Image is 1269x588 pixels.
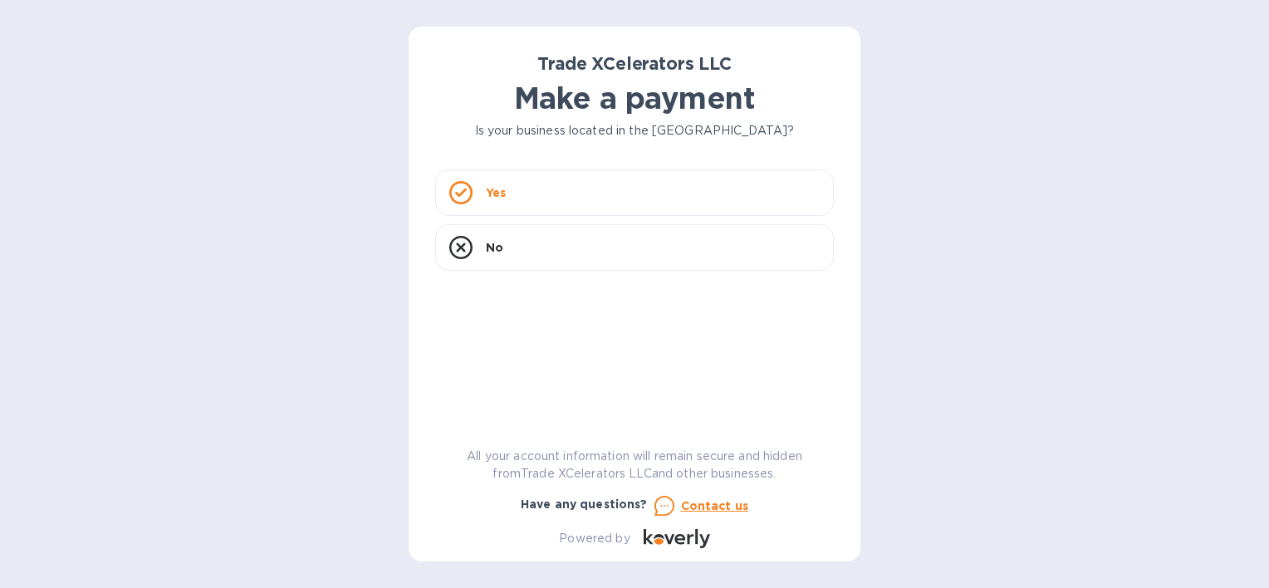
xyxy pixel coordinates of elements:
[435,122,834,140] p: Is your business located in the [GEOGRAPHIC_DATA]?
[537,53,731,74] b: Trade XCelerators LLC
[521,497,648,511] b: Have any questions?
[435,81,834,115] h1: Make a payment
[681,499,749,512] u: Contact us
[435,448,834,483] p: All your account information will remain secure and hidden from Trade XCelerators LLC and other b...
[486,239,503,256] p: No
[559,530,630,547] p: Powered by
[486,184,506,201] p: Yes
